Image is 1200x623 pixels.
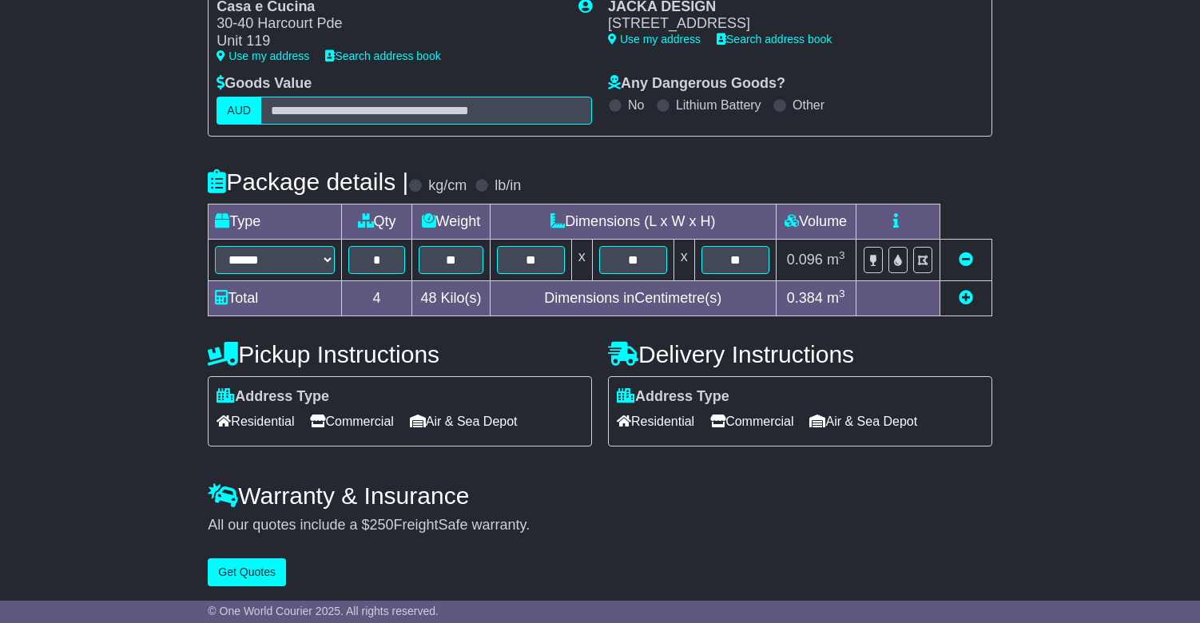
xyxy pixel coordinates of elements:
td: Kilo(s) [411,280,490,315]
label: Lithium Battery [676,97,761,113]
a: Search address book [325,50,440,62]
td: Weight [411,204,490,239]
span: m [827,290,845,306]
td: x [571,239,592,280]
td: Total [209,280,342,315]
label: Address Type [217,388,329,406]
sup: 3 [839,288,845,300]
span: © One World Courier 2025. All rights reserved. [208,605,439,617]
a: Add new item [959,290,973,306]
div: All our quotes include a $ FreightSafe warranty. [208,517,991,534]
div: 30-40 Harcourt Pde [217,15,562,33]
span: Residential [217,409,294,434]
label: Goods Value [217,75,312,93]
label: Any Dangerous Goods? [608,75,785,93]
span: Residential [617,409,694,434]
a: Remove this item [959,252,973,268]
button: Get Quotes [208,558,286,586]
sup: 3 [839,249,845,261]
td: Dimensions (L x W x H) [490,204,776,239]
h4: Pickup Instructions [208,341,592,367]
h4: Warranty & Insurance [208,482,991,509]
span: 250 [369,517,393,533]
td: 4 [342,280,412,315]
label: Other [793,97,825,113]
td: Dimensions in Centimetre(s) [490,280,776,315]
a: Use my address [608,33,701,46]
label: lb/in [495,177,521,195]
span: Commercial [710,409,793,434]
span: 48 [420,290,436,306]
td: Type [209,204,342,239]
a: Use my address [217,50,309,62]
span: Commercial [310,409,393,434]
label: No [628,97,644,113]
h4: Package details | [208,169,408,195]
a: Search address book [717,33,832,46]
span: 0.384 [787,290,823,306]
label: Address Type [617,388,729,406]
td: Qty [342,204,412,239]
td: x [674,239,694,280]
label: AUD [217,97,261,125]
span: Air & Sea Depot [410,409,518,434]
span: 0.096 [787,252,823,268]
div: Unit 119 [217,33,562,50]
span: Air & Sea Depot [809,409,917,434]
div: [STREET_ADDRESS] [608,15,968,33]
span: m [827,252,845,268]
td: Volume [776,204,856,239]
h4: Delivery Instructions [608,341,992,367]
label: kg/cm [428,177,467,195]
